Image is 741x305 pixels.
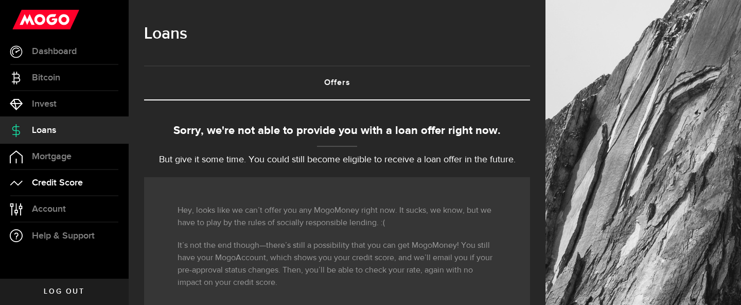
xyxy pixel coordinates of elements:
div: Sorry, we're not able to provide you with a loan offer right now. [144,123,530,140]
p: But give it some time. You could still become eligible to receive a loan offer in the future. [144,153,530,167]
span: Credit Score [32,178,83,188]
ul: Tabs Navigation [144,65,530,100]
span: Account [32,205,66,214]
button: Open LiveChat chat widget [8,4,39,35]
span: Invest [32,99,57,109]
span: Dashboard [32,47,77,56]
span: Log out [44,288,84,295]
span: Bitcoin [32,73,60,82]
h1: Loans [144,21,530,47]
span: Loans [32,126,56,135]
a: Offers [144,66,530,99]
span: Help & Support [32,231,95,241]
p: Hey, looks like we can’t offer you any MogoMoney right now. It sucks, we know, but we have to pla... [178,205,497,229]
p: It’s not the end though—there’s still a possibility that you can get MogoMoney! You still have yo... [178,240,497,289]
span: Mortgage [32,152,72,161]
